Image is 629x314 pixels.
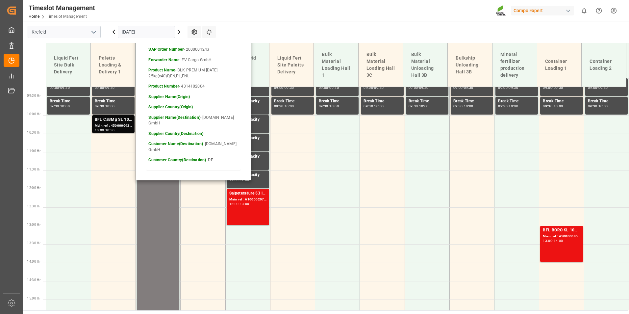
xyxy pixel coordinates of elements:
[588,105,597,108] div: 09:30
[498,98,535,105] div: Break Time
[104,105,105,108] div: -
[374,105,384,108] div: 10:00
[229,190,266,197] div: Salpetersäure 53 lose
[148,105,193,109] strong: Supplier Country(Origin)
[511,4,577,17] button: Compo Expert
[148,84,239,90] p: - 4314102004
[508,86,509,89] div: -
[104,86,105,89] div: -
[285,86,294,89] div: 09:30
[148,141,239,153] p: - [DOMAIN_NAME] GmbH
[588,86,597,89] div: 09:00
[464,105,473,108] div: 10:00
[148,115,200,120] strong: Supplier Name(Destination)
[554,105,563,108] div: 10:00
[543,234,580,239] div: Main ref : 4500000857, 2000000778
[148,47,239,53] p: - 2000001243
[275,52,309,78] div: Liquid Fert Site Paletts Delivery
[364,48,398,81] div: Bulk Material Loading Hall 3C
[148,104,239,110] p: -
[27,168,40,171] span: 11:30 Hr
[543,105,552,108] div: 09:30
[29,14,39,19] a: Home
[591,3,606,18] button: Help Center
[319,86,328,89] div: 09:00
[274,98,311,105] div: Break Time
[498,105,508,108] div: 09:30
[148,84,179,89] strong: Product Number
[552,239,553,242] div: -
[95,129,104,132] div: 10:00
[148,131,239,137] p: -
[27,149,40,153] span: 11:00 Hr
[597,86,598,89] div: -
[105,86,115,89] div: 09:30
[496,5,506,16] img: Screenshot%202023-09-29%20at%2010.02.21.png_1712312052.png
[148,157,239,163] p: - DE
[27,278,40,282] span: 14:30 Hr
[148,115,239,126] p: - [DOMAIN_NAME] GmbH
[27,223,40,226] span: 13:00 Hr
[27,297,40,300] span: 15:00 Hr
[60,86,70,89] div: 09:30
[598,86,608,89] div: 09:30
[59,86,60,89] div: -
[104,129,105,132] div: -
[28,26,101,38] input: Type to search/select
[95,86,104,89] div: 09:00
[240,202,249,205] div: 13:00
[373,105,374,108] div: -
[508,105,509,108] div: -
[148,142,203,146] strong: Customer Name(Destination)
[27,241,40,245] span: 13:30 Hr
[285,105,294,108] div: 10:00
[50,86,59,89] div: 09:00
[27,186,40,190] span: 12:00 Hr
[148,94,190,99] strong: Supplier Name(Origin)
[509,86,518,89] div: 09:30
[329,86,339,89] div: 09:30
[29,3,95,13] div: Timeslot Management
[373,86,374,89] div: -
[418,86,419,89] div: -
[598,105,608,108] div: 10:00
[229,197,266,202] div: Main ref : 6100002071, 2000001560
[554,86,563,89] div: 09:30
[419,105,429,108] div: 10:00
[274,105,284,108] div: 09:30
[552,86,553,89] div: -
[59,105,60,108] div: -
[95,98,132,105] div: Break Time
[463,105,464,108] div: -
[453,105,463,108] div: 09:30
[543,98,580,105] div: Break Time
[148,47,184,52] strong: SAP Order Number
[60,105,70,108] div: 10:00
[27,94,40,97] span: 09:30 Hr
[364,98,401,105] div: Break Time
[364,105,373,108] div: 09:30
[498,48,532,81] div: Mineral fertilizer production delivery
[542,55,576,74] div: Container Loading 1
[577,3,591,18] button: show 0 new notifications
[229,202,239,205] div: 12:00
[328,86,329,89] div: -
[588,98,625,105] div: Break Time
[118,26,175,38] input: DD.MM.YYYY
[27,260,40,263] span: 14:00 Hr
[463,86,464,89] div: -
[319,105,328,108] div: 09:30
[284,86,285,89] div: -
[27,131,40,134] span: 10:30 Hr
[274,86,284,89] div: 09:00
[498,86,508,89] div: 09:00
[464,86,473,89] div: 09:30
[409,86,418,89] div: 09:00
[284,105,285,108] div: -
[105,129,115,132] div: 10:30
[51,52,85,78] div: Liquid Fert Site Bulk Delivery
[328,105,329,108] div: -
[148,57,239,63] p: - EV Cargo GmbH
[50,105,59,108] div: 09:30
[453,98,491,105] div: Break Time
